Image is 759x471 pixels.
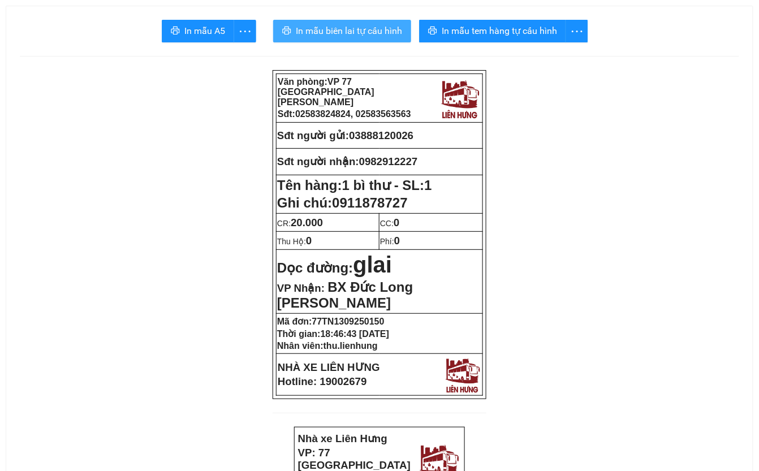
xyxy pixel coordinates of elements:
strong: Mã đơn: [277,317,385,326]
span: 0 [306,235,312,247]
strong: Tên hàng: [277,178,432,193]
strong: NHÀ XE LIÊN HƯNG [278,361,380,373]
strong: Sđt: [278,109,411,119]
span: In mẫu A5 [184,24,225,38]
button: printerIn mẫu biên lai tự cấu hình [273,20,411,42]
span: In mẫu tem hàng tự cấu hình [442,24,557,38]
span: Phí: [380,237,400,246]
span: 18:46:43 [DATE] [321,329,390,339]
span: printer [282,26,291,37]
span: 0982912227 [359,155,418,167]
span: 03888120026 [349,129,413,141]
span: CC: [380,219,400,228]
span: glai [353,252,392,277]
span: printer [171,26,180,37]
span: 1 [424,178,432,193]
span: Thu Hộ: [277,237,312,246]
span: 0911878727 [332,195,407,210]
strong: Nhân viên: [277,341,378,351]
span: more [566,24,588,38]
span: 77TN1309250150 [312,317,385,326]
span: CR: [277,219,323,228]
button: printerIn mẫu tem hàng tự cấu hình [419,20,566,42]
img: logo [443,355,482,394]
span: 1 bì thư - SL: [342,178,432,193]
span: printer [428,26,437,37]
span: 20.000 [291,217,323,228]
button: more [234,20,256,42]
strong: Dọc đường: [277,260,392,275]
strong: Hotline: 19002679 [278,375,367,387]
strong: Văn phòng: [278,77,374,107]
img: logo [438,77,481,120]
button: printerIn mẫu A5 [162,20,234,42]
strong: Nhà xe Liên Hưng [298,433,387,444]
strong: Sđt người gửi: [277,129,349,141]
span: VP 77 [GEOGRAPHIC_DATA][PERSON_NAME] [278,77,374,107]
span: 02583824824, 02583563563 [295,109,411,119]
span: thu.lienhung [324,341,378,351]
span: VP Nhận: [277,282,325,294]
button: more [566,20,588,42]
span: 0 [394,217,399,228]
span: more [234,24,256,38]
span: 0 [394,235,400,247]
span: Ghi chú: [277,195,408,210]
span: In mẫu biên lai tự cấu hình [296,24,402,38]
strong: Sđt người nhận: [277,155,359,167]
strong: Thời gian: [277,329,389,339]
span: BX Đức Long [PERSON_NAME] [277,279,413,310]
